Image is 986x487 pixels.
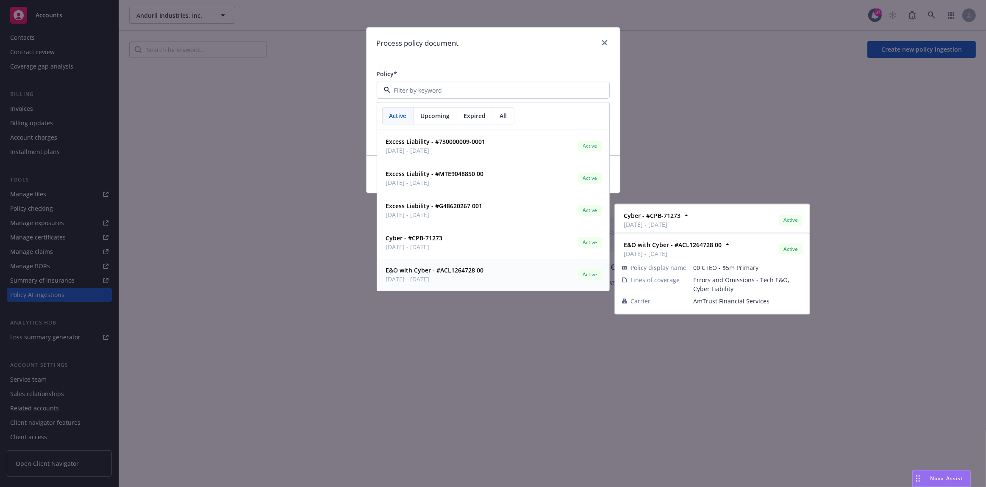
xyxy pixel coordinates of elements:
strong: E&O with Cyber - #ACL1264728 00 [386,267,484,275]
strong: Excess Liability - #730000009-0001 [386,138,486,146]
span: Lines of coverage [630,275,680,284]
span: Errors and Omissions - Tech E&O, Cyber Liability [693,275,803,293]
span: Active [782,245,799,253]
button: Nova Assist [912,470,971,487]
span: Upcoming [421,112,450,121]
span: Policy display name [630,263,686,272]
span: Carrier [630,297,650,305]
strong: E&O with Cyber - #ACL1264728 00 [624,241,722,249]
span: Active [582,207,599,215]
a: close [600,38,610,48]
span: Policy* [377,70,397,78]
span: [DATE] - [DATE] [624,220,680,229]
span: [DATE] - [DATE] [386,146,486,155]
span: AmTrust Financial Services [693,297,803,305]
strong: Excess Liability - #G48620267 001 [386,202,483,210]
span: Active [582,271,599,279]
strong: Cyber - #CPB-71273 [386,234,443,242]
strong: Cyber - #CPB-71273 [624,212,680,220]
span: [DATE] - [DATE] [386,179,484,187]
h1: Process policy document [377,38,459,49]
span: Active [582,239,599,247]
strong: Excess Liability - #MTE9048850 00 [386,170,484,178]
span: Active [582,143,599,150]
span: Active [389,112,407,121]
span: [DATE] - [DATE] [386,211,483,220]
span: [DATE] - [DATE] [624,249,722,258]
span: [DATE] - [DATE] [386,243,443,252]
span: Expired [464,112,486,121]
span: All [500,112,507,121]
div: Drag to move [913,470,923,487]
span: [DATE] - [DATE] [386,275,484,284]
span: Active [782,216,799,224]
span: Nova Assist [930,475,964,482]
span: 00 CTEO - $5m Primary [693,263,803,272]
span: Active [582,175,599,182]
input: Filter by keyword [391,86,592,95]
